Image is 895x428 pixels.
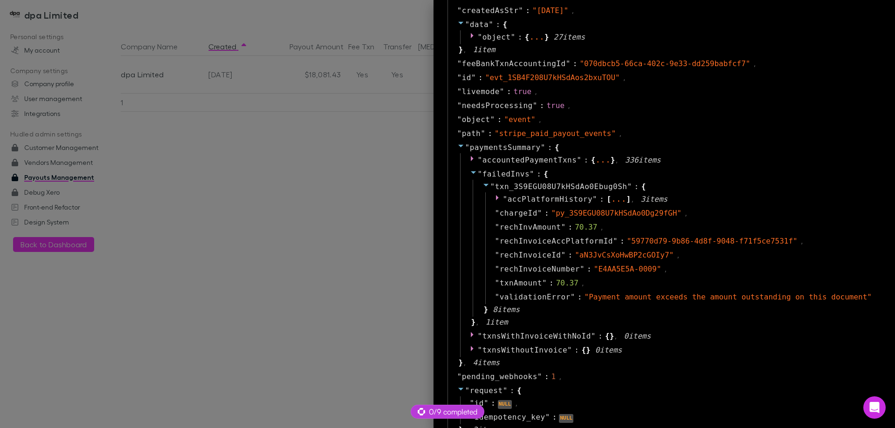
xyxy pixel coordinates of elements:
span: " E4AA5E5A-0009 " [594,265,661,273]
span: , [615,156,618,165]
span: data [470,20,489,29]
span: " [533,101,537,110]
span: 8 item s [493,305,520,314]
span: " [478,332,482,340]
span: : [525,5,530,16]
span: " [457,59,462,68]
span: , [753,60,756,68]
span: : [496,19,500,30]
span: , [614,333,617,341]
span: chargeId [500,208,537,219]
span: " [592,195,597,204]
span: " [457,87,462,96]
div: ... [611,197,626,201]
span: 27 item s [554,33,585,41]
span: " [518,6,523,15]
span: " [490,182,495,191]
span: { [641,181,646,192]
span: " [503,195,508,204]
span: , [567,102,571,110]
span: { [503,19,508,30]
span: [ [606,194,611,205]
span: 3 item s [640,195,668,204]
span: : [478,72,483,83]
span: " [465,20,470,29]
span: " [465,386,470,395]
span: " [537,209,542,217]
span: , [581,279,585,288]
span: " [457,73,462,82]
span: : [552,412,557,423]
span: " [577,156,581,164]
span: } [611,155,615,166]
span: " evt_1SB4F208U7kHSdAos2bxuTOU " [485,73,620,82]
span: , [534,88,537,96]
span: { [525,32,530,43]
span: " [478,33,482,41]
div: 1 [551,371,556,382]
span: txnsWithoutInvoice [482,346,567,354]
span: , [623,74,626,82]
span: : [598,331,603,342]
span: feeBankTxnAccountingId [462,58,566,69]
span: path [462,128,481,139]
span: , [800,238,804,246]
span: " [495,223,500,231]
span: , [619,130,622,138]
span: " [457,129,462,138]
span: failedInvs [482,170,530,178]
span: , [664,265,667,274]
span: } [544,32,549,43]
span: : [518,32,523,43]
span: : [578,292,582,303]
span: , [684,210,688,218]
span: : [544,208,549,219]
span: " [484,399,489,408]
span: livemode [462,86,500,97]
span: txnsWithInvoiceWithNoId [482,332,591,340]
span: " [490,115,495,124]
span: " 070dbcb5-66ca-402c-9e33-dd259babfcf7 " [579,59,750,68]
span: txnAmount [500,278,542,289]
span: request [470,386,503,395]
span: } [457,44,463,55]
span: " [470,399,475,408]
span: rechInvoiceNumber [500,264,580,275]
span: " [DATE] " [532,6,568,15]
span: accPlatformHistory [508,195,592,204]
span: } [482,304,489,315]
span: : [584,155,589,166]
span: { [555,142,559,153]
span: : [540,100,544,111]
span: " [481,129,485,138]
div: Open Intercom Messenger [863,396,886,419]
span: : [491,398,496,409]
span: : [549,278,554,289]
span: " [495,251,500,259]
span: " [500,87,504,96]
span: : [634,181,639,192]
span: idempotency_key [475,412,545,423]
span: : [548,142,552,153]
span: " [478,170,482,178]
span: id [475,398,484,409]
span: " aN3JvCsXoHwBP2cGOIy7 " [575,251,674,259]
span: { [605,331,610,342]
span: " [495,279,500,287]
span: " py_3S9EGU08U7kHSdAo0Dg29fGH " [551,209,682,217]
div: NULL [498,400,512,409]
div: 70.37 [556,278,578,289]
span: : [488,128,492,139]
span: " [545,413,550,421]
span: " [457,115,462,124]
span: " [541,143,545,152]
span: " [566,59,571,68]
div: true [514,86,532,97]
span: : [599,194,604,205]
span: " stripe_paid_payout_events " [495,129,616,138]
span: paymentsSummary [470,143,541,152]
span: " 59770d79-9b86-4d8f-9048-f71f5ce7531f " [627,237,798,245]
span: { [591,155,596,166]
span: " Payment amount exceeds the amount outstanding on this document " [584,292,872,301]
span: " [503,386,508,395]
